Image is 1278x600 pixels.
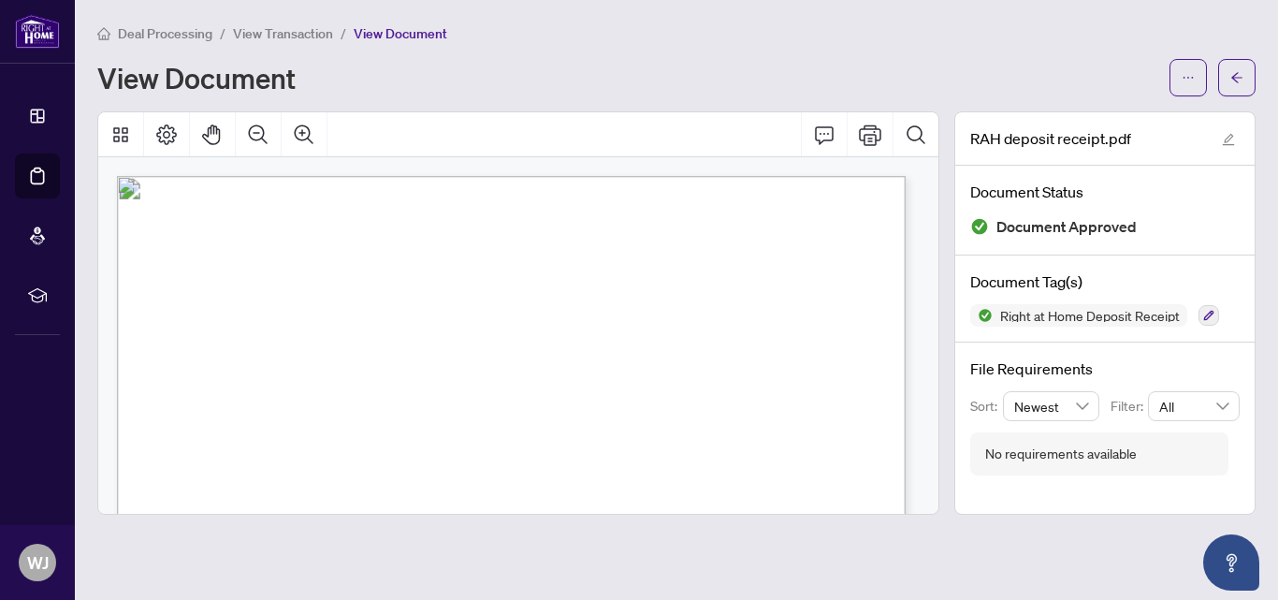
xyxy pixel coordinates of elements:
span: ellipsis [1182,71,1195,84]
span: Deal Processing [118,25,212,42]
div: No requirements available [985,444,1137,464]
span: View Transaction [233,25,333,42]
h4: File Requirements [970,358,1240,380]
span: edit [1222,133,1235,146]
span: RAH deposit receipt.pdf [970,127,1131,150]
h4: Document Tag(s) [970,271,1240,293]
span: View Document [354,25,447,42]
button: Open asap [1203,534,1259,591]
li: / [341,22,346,44]
h1: View Document [97,63,296,93]
p: Sort: [970,396,1003,417]
span: Newest [1014,392,1089,420]
img: Document Status [970,217,989,236]
span: WJ [27,549,49,576]
h4: Document Status [970,181,1240,203]
span: Right at Home Deposit Receipt [993,309,1187,322]
span: Document Approved [996,214,1137,240]
span: home [97,27,110,40]
p: Filter: [1111,396,1148,417]
li: / [220,22,225,44]
img: Status Icon [970,304,993,327]
span: arrow-left [1230,71,1243,84]
span: All [1159,392,1228,420]
img: logo [15,14,60,49]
